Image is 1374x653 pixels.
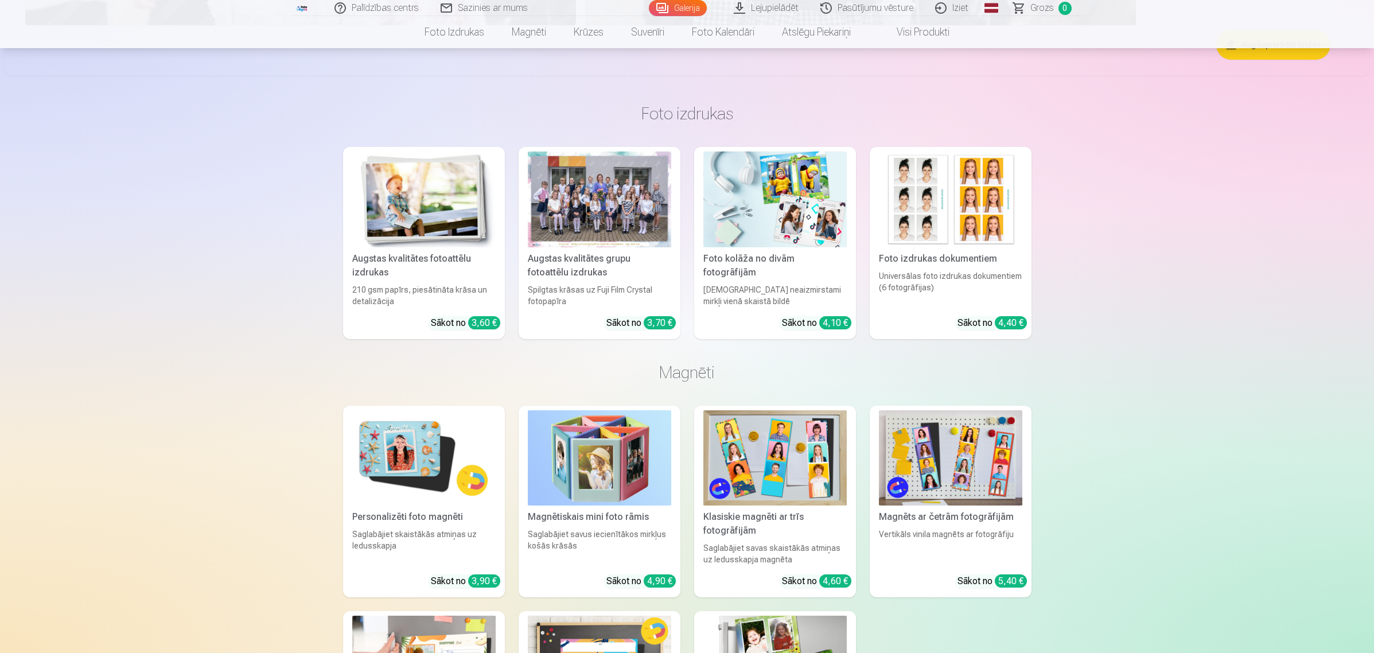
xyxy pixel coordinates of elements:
[644,574,676,588] div: 4,90 €
[606,316,676,330] div: Sākot no
[352,103,1022,124] h3: Foto izdrukas
[431,574,500,588] div: Sākot no
[874,510,1027,524] div: Magnēts ar četrām fotogrāfijām
[874,252,1027,266] div: Foto izdrukas dokumentiem
[957,574,1027,588] div: Sākot no
[957,316,1027,330] div: Sākot no
[523,252,676,279] div: Augstas kvalitātes grupu fotoattēlu izdrukas
[348,528,500,565] div: Saglabājiet skaistākās atmiņas uz ledusskapja
[644,316,676,329] div: 3,70 €
[519,406,680,598] a: Magnētiskais mini foto rāmisMagnētiskais mini foto rāmisSaglabājiet savus iecienītākos mirkļus ko...
[352,410,496,506] img: Personalizēti foto magnēti
[995,574,1027,588] div: 5,40 €
[694,406,856,598] a: Klasiskie magnēti ar trīs fotogrāfijāmKlasiskie magnēti ar trīs fotogrāfijāmSaglabājiet savas ska...
[348,510,500,524] div: Personalizēti foto magnēti
[874,528,1027,565] div: Vertikāls vinila magnēts ar fotogrāfiju
[699,284,851,307] div: [DEMOGRAPHIC_DATA] neaizmirstami mirkļi vienā skaistā bildē
[768,16,865,48] a: Atslēgu piekariņi
[865,16,963,48] a: Visi produkti
[468,316,500,329] div: 3,60 €
[519,147,680,339] a: Augstas kvalitātes grupu fotoattēlu izdrukasSpilgtas krāsas uz Fuji Film Crystal fotopapīraSākot ...
[870,147,1032,339] a: Foto izdrukas dokumentiemFoto izdrukas dokumentiemUniversālas foto izdrukas dokumentiem (6 fotogr...
[523,528,676,565] div: Saglabājiet savus iecienītākos mirkļus košās krāsās
[995,316,1027,329] div: 4,40 €
[348,252,500,279] div: Augstas kvalitātes fotoattēlu izdrukas
[879,151,1022,247] img: Foto izdrukas dokumentiem
[703,410,847,506] img: Klasiskie magnēti ar trīs fotogrāfijām
[782,316,851,330] div: Sākot no
[782,574,851,588] div: Sākot no
[343,147,505,339] a: Augstas kvalitātes fotoattēlu izdrukasAugstas kvalitātes fotoattēlu izdrukas210 gsm papīrs, piesā...
[348,284,500,307] div: 210 gsm papīrs, piesātināta krāsa un detalizācija
[606,574,676,588] div: Sākot no
[523,510,676,524] div: Magnētiskais mini foto rāmis
[699,510,851,538] div: Klasiskie magnēti ar trīs fotogrāfijām
[431,316,500,330] div: Sākot no
[528,410,671,506] img: Magnētiskais mini foto rāmis
[468,574,500,588] div: 3,90 €
[819,316,851,329] div: 4,10 €
[870,406,1032,598] a: Magnēts ar četrām fotogrāfijāmMagnēts ar četrām fotogrāfijāmVertikāls vinila magnēts ar fotogrāfi...
[498,16,560,48] a: Magnēti
[699,252,851,279] div: Foto kolāža no divām fotogrāfijām
[560,16,617,48] a: Krūzes
[523,284,676,307] div: Spilgtas krāsas uz Fuji Film Crystal fotopapīra
[699,542,851,565] div: Saglabājiet savas skaistākās atmiņas uz ledusskapja magnēta
[678,16,768,48] a: Foto kalendāri
[352,151,496,247] img: Augstas kvalitātes fotoattēlu izdrukas
[694,147,856,339] a: Foto kolāža no divām fotogrāfijāmFoto kolāža no divām fotogrāfijām[DEMOGRAPHIC_DATA] neaizmirstam...
[343,406,505,598] a: Personalizēti foto magnētiPersonalizēti foto magnētiSaglabājiet skaistākās atmiņas uz ledusskapja...
[296,5,309,11] img: /fa3
[1058,2,1072,15] span: 0
[411,16,498,48] a: Foto izdrukas
[1030,1,1054,15] span: Grozs
[819,574,851,588] div: 4,60 €
[352,362,1022,383] h3: Magnēti
[617,16,678,48] a: Suvenīri
[874,270,1027,307] div: Universālas foto izdrukas dokumentiem (6 fotogrāfijas)
[879,410,1022,506] img: Magnēts ar četrām fotogrāfijām
[703,151,847,247] img: Foto kolāža no divām fotogrāfijām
